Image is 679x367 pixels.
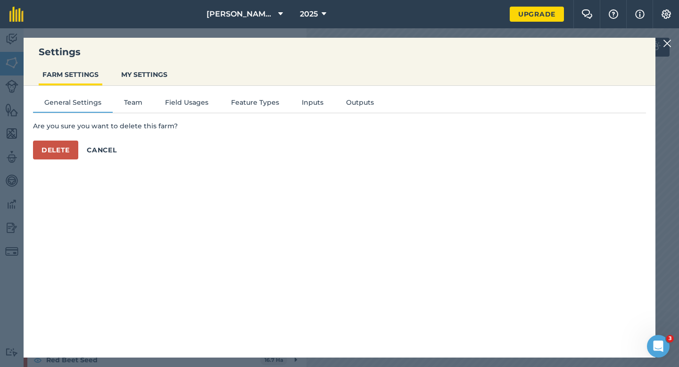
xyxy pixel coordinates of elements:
[300,8,318,20] span: 2025
[154,97,220,111] button: Field Usages
[33,97,113,111] button: General Settings
[663,38,671,49] img: svg+xml;base64,PHN2ZyB4bWxucz0iaHR0cDovL3d3dy53My5vcmcvMjAwMC9zdmciIHdpZHRoPSIyMiIgaGVpZ2h0PSIzMC...
[207,8,274,20] span: [PERSON_NAME] & Sons
[647,335,670,358] iframe: Intercom live chat
[24,45,655,58] h3: Settings
[510,7,564,22] a: Upgrade
[117,66,171,83] button: MY SETTINGS
[290,97,335,111] button: Inputs
[220,97,290,111] button: Feature Types
[78,141,125,159] button: Cancel
[666,335,674,342] span: 3
[581,9,593,19] img: Two speech bubbles overlapping with the left bubble in the forefront
[661,9,672,19] img: A cog icon
[33,141,78,159] button: Delete
[113,97,154,111] button: Team
[9,7,24,22] img: fieldmargin Logo
[635,8,645,20] img: svg+xml;base64,PHN2ZyB4bWxucz0iaHR0cDovL3d3dy53My5vcmcvMjAwMC9zdmciIHdpZHRoPSIxNyIgaGVpZ2h0PSIxNy...
[39,66,102,83] button: FARM SETTINGS
[608,9,619,19] img: A question mark icon
[335,97,385,111] button: Outputs
[33,121,646,131] p: Are you sure you want to delete this farm?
